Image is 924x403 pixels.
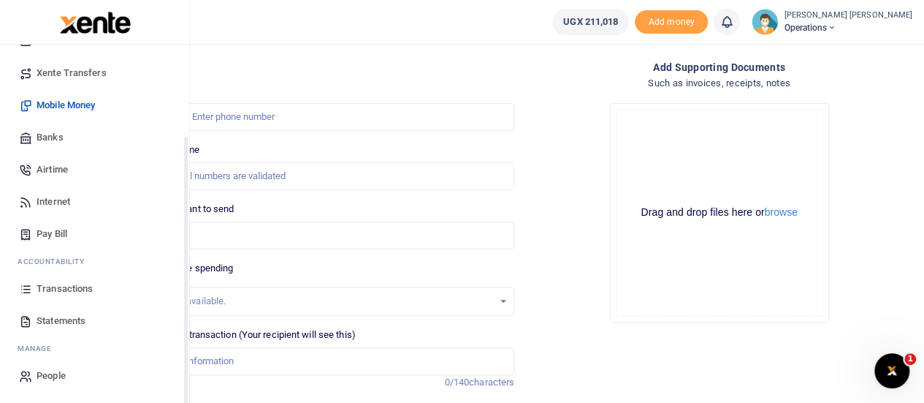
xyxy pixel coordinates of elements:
li: M [12,337,177,360]
h4: Such as invoices, receipts, notes [526,75,912,91]
span: Internet [37,195,70,209]
span: Operations [784,21,912,34]
li: Wallet ballance [546,9,635,35]
a: Transactions [12,273,177,305]
label: Memo for this transaction (Your recipient will see this) [128,328,356,342]
span: characters [469,377,514,388]
a: Mobile Money [12,89,177,121]
div: File Uploader [610,103,829,323]
a: UGX 211,018 [552,9,629,35]
span: Statements [37,314,85,328]
span: 0/140 [445,377,470,388]
a: Pay Bill [12,218,177,250]
span: Mobile Money [37,98,95,113]
img: logo-large [60,12,131,34]
a: Internet [12,186,177,218]
li: Toup your wallet [635,10,708,34]
input: UGX [128,222,514,249]
a: profile-user [PERSON_NAME] [PERSON_NAME] Operations [752,9,912,35]
span: Transactions [37,282,93,296]
span: anage [25,343,52,354]
div: Drag and drop files here or [616,206,822,219]
a: Airtime [12,154,177,186]
a: Add money [635,15,708,26]
a: logo-small logo-large logo-large [58,16,131,27]
span: Pay Bill [37,227,67,241]
span: Airtime [37,162,68,177]
img: profile-user [752,9,778,35]
small: [PERSON_NAME] [PERSON_NAME] [784,10,912,22]
span: Banks [37,130,64,145]
input: Enter extra information [128,347,514,375]
a: Banks [12,121,177,154]
span: People [37,369,66,383]
li: Ac [12,250,177,273]
a: Statements [12,305,177,337]
input: Enter phone number [128,103,514,131]
a: People [12,360,177,392]
input: MTN & Airtel numbers are validated [128,162,514,190]
span: 1 [904,353,916,365]
span: countability [28,256,84,267]
span: Xente Transfers [37,66,107,80]
button: browse [765,207,798,217]
div: No options available. [139,294,493,309]
span: Add money [635,10,708,34]
h4: Add supporting Documents [526,59,912,75]
iframe: Intercom live chat [874,353,909,388]
span: UGX 211,018 [563,15,618,29]
a: Xente Transfers [12,57,177,89]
